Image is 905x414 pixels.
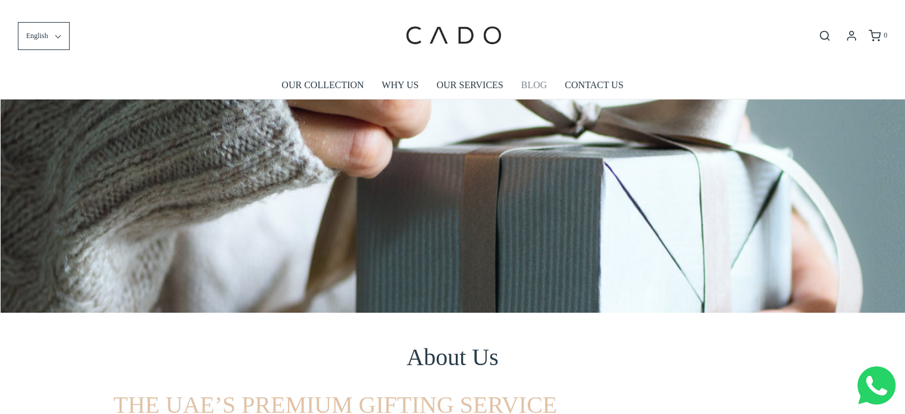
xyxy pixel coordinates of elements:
[521,71,547,99] a: BLOG
[857,366,895,404] img: Whatsapp
[281,71,364,99] a: OUR COLLECTION
[868,30,887,42] a: 0
[437,71,503,99] a: OUR SERVICES
[382,71,419,99] a: WHY US
[114,342,792,373] h1: About Us
[884,31,887,39] span: 0
[26,30,48,42] span: English
[18,22,70,50] button: English
[402,9,503,63] img: cadogifting
[814,29,835,42] button: Open search bar
[565,71,623,99] a: CONTACT US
